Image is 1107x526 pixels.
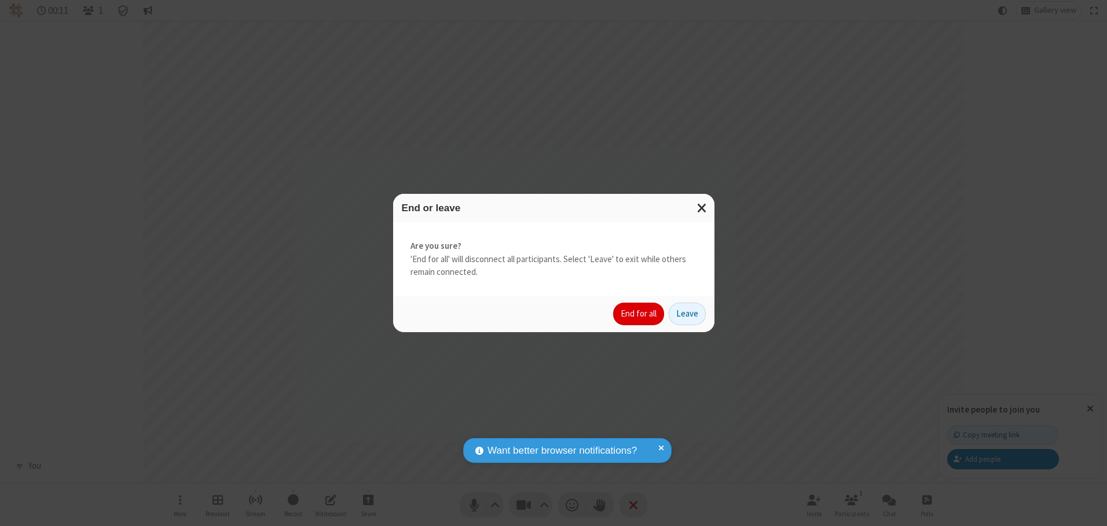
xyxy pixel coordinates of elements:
button: Close modal [690,194,714,222]
button: Leave [669,303,706,326]
span: Want better browser notifications? [487,443,637,458]
strong: Are you sure? [410,240,697,253]
button: End for all [613,303,664,326]
h3: End or leave [402,203,706,214]
div: 'End for all' will disconnect all participants. Select 'Leave' to exit while others remain connec... [393,222,714,296]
